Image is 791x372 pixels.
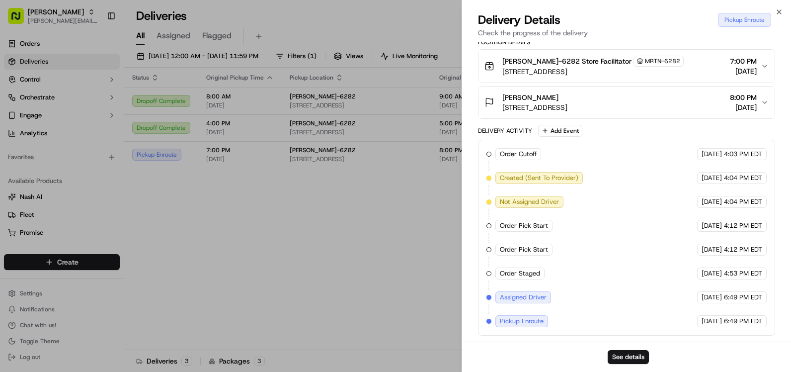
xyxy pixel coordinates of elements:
[478,12,560,28] span: Delivery Details
[608,350,649,364] button: See details
[645,57,680,65] span: MRTN-6282
[26,64,179,75] input: Got a question? Start typing here...
[500,174,578,183] span: Created (Sent To Provider)
[84,196,92,204] div: 💻
[724,269,762,278] span: 4:53 PM EDT
[730,56,757,66] span: 7:00 PM
[702,245,722,254] span: [DATE]
[478,87,775,118] button: [PERSON_NAME][STREET_ADDRESS]8:00 PM[DATE]
[154,127,181,139] button: See all
[702,197,722,206] span: [DATE]
[730,102,757,112] span: [DATE]
[478,38,775,46] div: Location Details
[10,95,28,113] img: 1736555255976-a54dd68f-1ca7-489b-9aae-adbdc363a1c4
[724,150,762,159] span: 4:03 PM EDT
[21,95,39,113] img: 8571987876998_91fb9ceb93ad5c398215_72.jpg
[10,10,30,30] img: Nash
[724,174,762,183] span: 4:04 PM EDT
[702,221,722,230] span: [DATE]
[33,154,53,162] span: [DATE]
[702,150,722,159] span: [DATE]
[502,56,632,66] span: [PERSON_NAME]-6282 Store Facilitator
[538,125,582,137] button: Add Event
[730,66,757,76] span: [DATE]
[500,221,548,230] span: Order Pick Start
[10,129,67,137] div: Past conversations
[80,191,163,209] a: 💻API Documentation
[724,317,762,326] span: 6:49 PM EDT
[702,269,722,278] span: [DATE]
[94,195,159,205] span: API Documentation
[45,105,137,113] div: We're available if you need us!
[99,220,120,227] span: Pylon
[500,245,548,254] span: Order Pick Start
[500,150,537,159] span: Order Cutoff
[70,219,120,227] a: Powered byPylon
[502,67,684,77] span: [STREET_ADDRESS]
[502,102,567,112] span: [STREET_ADDRESS]
[502,93,558,102] span: [PERSON_NAME]
[724,293,762,302] span: 6:49 PM EDT
[724,245,762,254] span: 4:12 PM EDT
[6,191,80,209] a: 📗Knowledge Base
[10,196,18,204] div: 📗
[500,269,540,278] span: Order Staged
[730,93,757,102] span: 8:00 PM
[45,95,163,105] div: Start new chat
[500,293,547,302] span: Assigned Driver
[500,197,559,206] span: Not Assigned Driver
[702,174,722,183] span: [DATE]
[500,317,544,326] span: Pickup Enroute
[10,40,181,56] p: Welcome 👋
[724,221,762,230] span: 4:12 PM EDT
[169,98,181,110] button: Start new chat
[478,28,775,38] p: Check the progress of the delivery
[724,197,762,206] span: 4:04 PM EDT
[20,195,76,205] span: Knowledge Base
[702,317,722,326] span: [DATE]
[478,127,532,135] div: Delivery Activity
[702,293,722,302] span: [DATE]
[478,50,775,83] button: [PERSON_NAME]-6282 Store FacilitatorMRTN-6282[STREET_ADDRESS]7:00 PM[DATE]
